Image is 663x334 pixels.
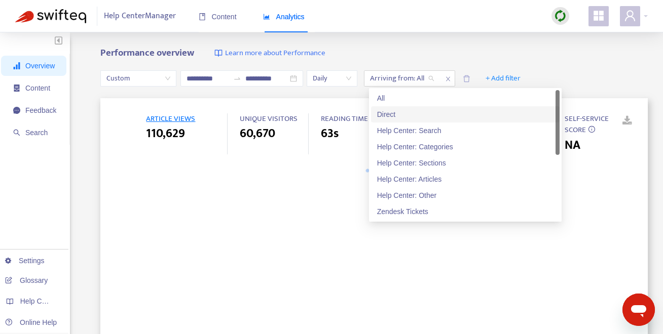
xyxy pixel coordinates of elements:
span: Content [25,84,50,92]
span: swap-right [233,74,241,82]
div: Zendesk Tickets [377,206,554,217]
img: sync.dc5367851b00ba804db3.png [554,10,567,22]
span: 63s [321,124,339,143]
span: Help Center Manager [104,7,176,26]
span: Overview [25,62,55,70]
b: Performance overview [100,45,194,61]
span: area-chart [263,13,270,20]
div: Help Center: Search [377,125,554,136]
span: Feedback [25,106,56,114]
span: 60,670 [240,124,275,143]
iframe: Button to launch messaging window, conversation in progress [622,294,655,326]
span: signal [13,62,20,69]
span: READING TIME [321,112,368,125]
img: Swifteq [15,9,86,23]
a: Online Help [5,318,57,326]
span: + Add filter [486,72,521,85]
span: NA [565,136,580,154]
span: Analytics [263,13,305,21]
span: close [441,73,455,85]
a: Learn more about Performance [214,48,325,59]
span: UNIQUE VISITORS [240,112,298,125]
span: Learn more about Performance [225,48,325,59]
span: user [624,10,636,22]
span: message [13,107,20,114]
span: Search [25,129,48,137]
button: + Add filter [478,70,528,87]
span: container [13,85,20,92]
div: Direct [377,109,554,120]
div: Help Center: Sections [377,157,554,169]
span: appstore [593,10,605,22]
span: Help Centers [20,297,62,305]
div: Help Center: Categories [377,141,554,152]
span: search [13,129,20,136]
div: All [377,93,554,104]
span: book [199,13,206,20]
span: SELF-SERVICE SCORE [565,112,609,137]
div: Help Center: Articles [377,174,554,185]
span: delete [463,75,470,82]
a: Glossary [5,276,48,284]
span: 110,629 [146,124,185,143]
span: ARTICLE VIEWS [146,112,195,125]
a: Settings [5,257,45,265]
div: Help Center: Other [377,190,554,201]
span: to [233,74,241,82]
span: Custom [106,71,170,86]
span: Content [199,13,237,21]
img: image-link [214,49,223,57]
span: Daily [313,71,351,86]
